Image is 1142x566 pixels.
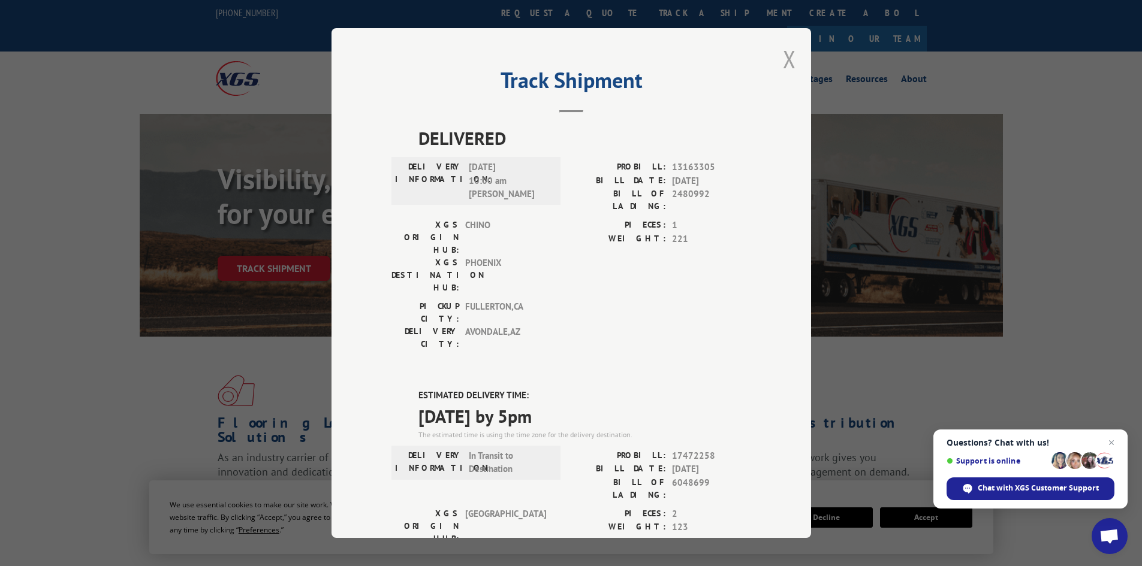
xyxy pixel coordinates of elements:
div: Open chat [1092,518,1128,554]
span: [DATE] 10:00 am [PERSON_NAME] [469,161,550,201]
label: BILL DATE: [571,174,666,188]
label: XGS DESTINATION HUB: [391,256,459,294]
span: In Transit to Destination [469,449,550,476]
label: PIECES: [571,507,666,521]
span: AVONDALE , AZ [465,325,546,350]
span: DELIVERED [418,125,751,152]
span: 221 [672,232,751,246]
label: BILL DATE: [571,462,666,476]
label: WEIGHT: [571,520,666,534]
label: DELIVERY INFORMATION: [395,449,463,476]
label: PICKUP CITY: [391,300,459,325]
label: BILL OF LADING: [571,476,666,501]
span: 1 [672,219,751,232]
span: [DATE] by 5pm [418,402,751,429]
label: PIECES: [571,219,666,232]
span: CHINO [465,219,546,256]
label: DELIVERY INFORMATION: [395,161,463,201]
span: Chat with XGS Customer Support [978,483,1099,494]
label: BILL OF LADING: [571,187,666,213]
label: XGS ORIGIN HUB: [391,219,459,256]
label: ESTIMATED DELIVERY TIME: [418,389,751,402]
span: 123 [672,520,751,534]
div: Chat with XGS Customer Support [947,477,1114,500]
span: [DATE] [672,462,751,476]
span: 2 [672,507,751,521]
label: PROBILL: [571,449,666,463]
span: FULLERTON , CA [465,300,546,325]
div: The estimated time is using the time zone for the delivery destination. [418,429,751,440]
span: 13163305 [672,161,751,174]
span: Support is online [947,456,1047,465]
button: Close modal [783,43,796,75]
span: 2480992 [672,187,751,213]
span: 6048699 [672,476,751,501]
label: DELIVERY CITY: [391,325,459,350]
label: PROBILL: [571,161,666,174]
span: Close chat [1104,435,1119,450]
label: XGS ORIGIN HUB: [391,507,459,545]
span: PHOENIX [465,256,546,294]
span: [GEOGRAPHIC_DATA] [465,507,546,545]
span: 17472258 [672,449,751,463]
h2: Track Shipment [391,72,751,95]
span: Questions? Chat with us! [947,438,1114,447]
label: WEIGHT: [571,232,666,246]
span: [DATE] [672,174,751,188]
